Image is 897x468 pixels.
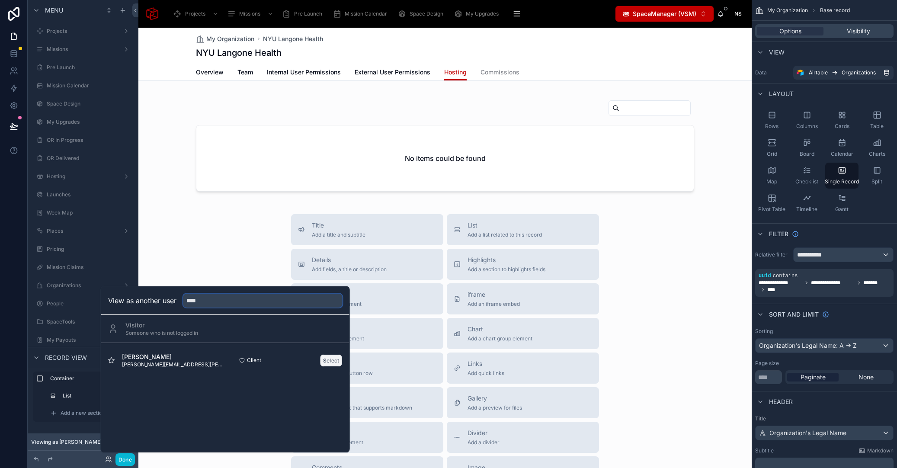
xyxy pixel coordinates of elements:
button: Table [860,107,894,133]
button: StagesAdd a stages element [291,318,443,349]
a: Launches [33,188,133,202]
span: List [468,221,542,230]
button: Organization's Legal Name [755,426,894,440]
span: Cards [835,123,849,130]
span: Overview [196,68,224,77]
span: Space Design [410,10,443,17]
a: Markdown [859,447,894,454]
button: DetailsAdd fields, a title or description [291,249,443,280]
a: Mission Calendar [330,6,393,22]
span: Add a new section [61,410,105,417]
span: Gantt [835,206,849,213]
button: HighlightsAdd a section to highlights fields [447,249,599,280]
label: Title [755,415,894,422]
label: Projects [47,28,119,35]
button: Columns [790,107,823,133]
span: Board [800,151,814,157]
label: Data [755,69,790,76]
a: Week Map [33,206,133,220]
span: Add a preview for files [468,404,522,411]
span: Text [312,394,412,403]
span: Organization's Legal Name [769,429,846,437]
a: Space Design [33,97,133,111]
h1: NYU Langone Health [196,47,282,59]
span: Menu [45,6,63,15]
a: Missions [224,6,278,22]
button: Calendar [825,135,859,161]
span: uuid [759,273,771,279]
span: My Organization [206,35,254,43]
button: Select Button [615,6,714,22]
span: [PERSON_NAME] [122,353,225,361]
span: Filter [769,230,788,238]
span: Pivot Table [758,206,785,213]
img: Airtable Logo [797,69,804,76]
a: Projects [170,6,223,22]
a: Missions [33,42,133,56]
button: Single Record [825,163,859,189]
span: Paginate [801,373,826,381]
label: Launches [47,191,131,198]
span: Base record [820,7,850,14]
a: My Organization [196,35,254,43]
label: Pricing [47,246,131,253]
a: Space Design [395,6,449,22]
span: External User Permissions [355,68,430,77]
span: Add a divider [468,439,500,446]
span: Map [766,178,777,185]
a: Internal User Permissions [267,64,341,82]
span: Internal User Permissions [267,68,341,77]
span: Calendar [831,151,853,157]
span: contains [773,273,798,279]
label: Subtitle [755,447,774,454]
a: My Upgrades [33,115,133,129]
a: External User Permissions [355,64,430,82]
a: QR In Progress [33,133,133,147]
button: Grid [755,135,788,161]
button: ChartAdd a chart group element [447,318,599,349]
label: SpaceTools [47,318,119,325]
a: AirtableOrganizations [793,66,894,80]
span: My Organization [767,7,808,14]
div: scrollable content [166,4,615,23]
span: Divider [468,429,500,437]
button: Split [860,163,894,189]
label: QR Delivered [47,155,131,162]
a: My Payouts [33,333,133,347]
span: Airtable [809,69,828,76]
label: Organizations [47,282,119,289]
div: scrollable content [28,368,138,430]
span: Grid [767,151,777,157]
span: Visibility [847,27,870,35]
button: iframeAdd an iframe embed [447,283,599,314]
span: Client [247,357,261,364]
span: Hosting [444,68,467,77]
label: Container [50,375,130,382]
span: Record view [45,353,87,362]
button: Charts [860,135,894,161]
button: Cards [825,107,859,133]
span: Projects [185,10,205,17]
button: ListAdd a list related to this record [447,214,599,245]
span: Split [871,178,882,185]
button: ButtonsAdd an action button row [291,353,443,384]
button: DividerAdd a divider [447,422,599,453]
a: Places [33,224,133,238]
span: Checklist [795,178,818,185]
a: SpaceTools [33,315,133,329]
a: Projects [33,24,133,38]
span: Rows [765,123,778,130]
span: View [769,48,785,57]
label: Week Map [47,209,131,216]
span: Title [312,221,365,230]
button: Done [115,453,135,466]
span: Markdown [867,447,894,454]
button: TextAdd a text block that supports markdown [291,387,443,418]
span: My Upgrades [466,10,499,17]
button: Select [320,354,343,367]
h2: View as another user [108,295,176,306]
span: Add fields, a title or description [312,266,387,273]
label: My Payouts [47,337,131,343]
label: Pre Launch [47,64,131,71]
span: Table [870,123,884,130]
